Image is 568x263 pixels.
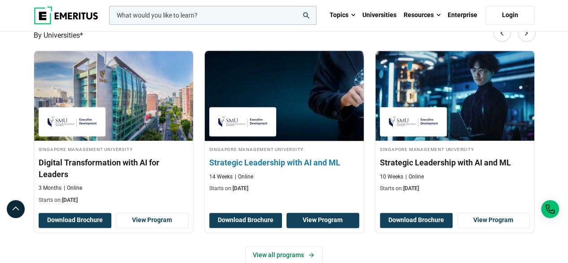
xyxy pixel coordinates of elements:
[518,23,536,41] button: Next
[384,111,443,132] img: Singapore Management University
[34,30,535,41] p: By Universities*
[34,51,193,141] img: Digital Transformation with AI for Leaders | Online Digital Transformation Course
[380,157,530,168] h3: Strategic Leadership with AI and ML
[375,51,534,197] a: AI and Machine Learning Course by Singapore Management University - November 24, 2025 Singapore M...
[380,213,453,228] button: Download Brochure
[62,197,78,203] span: [DATE]
[209,145,359,153] h4: Singapore Management University
[380,145,530,153] h4: Singapore Management University
[375,51,534,141] img: Strategic Leadership with AI and ML | Online AI and Machine Learning Course
[39,213,111,228] button: Download Brochure
[64,184,82,192] p: Online
[205,51,364,197] a: Leadership Course by Singapore Management University - September 30, 2025 Singapore Management Un...
[116,213,189,228] a: View Program
[209,157,359,168] h3: Strategic Leadership with AI and ML
[380,173,403,181] p: 10 Weeks
[39,196,189,204] p: Starts on:
[457,213,530,228] a: View Program
[109,6,317,25] input: woocommerce-product-search-field-0
[403,185,419,192] span: [DATE]
[235,173,253,181] p: Online
[39,145,189,153] h4: Singapore Management University
[39,184,62,192] p: 3 Months
[209,185,359,192] p: Starts on:
[233,185,248,192] span: [DATE]
[209,173,233,181] p: 14 Weeks
[209,213,282,228] button: Download Brochure
[493,23,511,41] button: Previous
[485,6,535,25] a: Login
[34,51,193,209] a: Digital Transformation Course by Singapore Management University - September 30, 2025 Singapore M...
[197,46,371,145] img: Strategic Leadership with AI and ML | Online Leadership Course
[214,111,272,132] img: Singapore Management University
[43,111,101,132] img: Singapore Management University
[286,213,359,228] a: View Program
[380,185,530,192] p: Starts on:
[39,157,189,179] h3: Digital Transformation with AI for Leaders
[405,173,424,181] p: Online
